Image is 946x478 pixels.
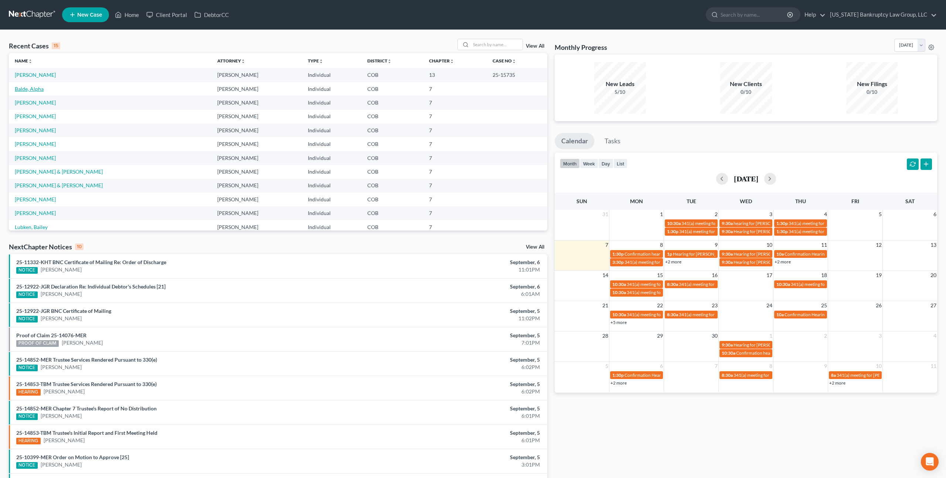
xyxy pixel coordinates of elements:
i: unfold_more [241,59,245,64]
span: Hearing for [PERSON_NAME] [734,259,791,265]
i: unfold_more [28,59,33,64]
a: [PERSON_NAME] [41,412,82,420]
span: 341(a) meeting for [PERSON_NAME] & [PERSON_NAME] [625,259,735,265]
span: 10:30a [612,312,626,317]
a: Case Nounfold_more [493,58,516,64]
td: COB [361,96,423,109]
a: [PERSON_NAME] [41,290,82,298]
span: 29 [656,331,664,340]
span: 8:30a [667,312,678,317]
a: 25-11332-KHT BNC Certificate of Mailing Re: Order of Discharge [16,259,166,265]
td: 7 [423,110,486,123]
td: COB [361,220,423,234]
a: Tasks [598,133,627,149]
a: +2 more [829,380,845,386]
td: Individual [302,206,361,220]
td: [PERSON_NAME] [211,220,302,234]
span: 22 [656,301,664,310]
td: [PERSON_NAME] [211,179,302,192]
span: 10 [875,362,882,371]
span: 1 [659,210,664,219]
span: Confirmation hearing for [PERSON_NAME] [625,251,708,257]
span: 341(a) meeting for [PERSON_NAME] & [PERSON_NAME] [734,372,844,378]
td: COB [361,192,423,206]
div: September, 5 [370,380,540,388]
span: 3 [769,210,773,219]
a: [US_STATE] Bankruptcy Law Group, LLC [826,8,937,21]
span: 341(a) meeting for [PERSON_NAME] [791,281,862,287]
span: 341(a) meeting for Trinity [PERSON_NAME] [679,312,763,317]
span: 341(a) meeting for [PERSON_NAME] & [PERSON_NAME] [679,281,789,287]
span: 8 [769,362,773,371]
td: COB [361,151,423,165]
span: 12 [875,240,882,249]
span: hearing for [PERSON_NAME] & [PERSON_NAME] [734,221,830,226]
div: 7:01PM [370,339,540,346]
span: 10:30a [776,281,790,287]
a: 25-14852-MER Trustee Services Rendered Pursuant to 330(e) [16,356,157,363]
a: Nameunfold_more [15,58,33,64]
div: NOTICE [16,291,38,298]
span: 26 [875,301,882,310]
span: 31 [602,210,609,219]
td: [PERSON_NAME] [211,123,302,137]
td: Individual [302,137,361,151]
div: 5/10 [594,88,646,96]
span: 341(a) meeting for [PERSON_NAME] [837,372,908,378]
button: day [598,158,613,168]
span: 1:30p [612,251,624,257]
span: 5 [878,210,882,219]
a: [PERSON_NAME] [15,141,56,147]
div: 6:01PM [370,437,540,444]
span: 3:30p [612,259,624,265]
td: COB [361,68,423,82]
a: View All [526,245,544,250]
span: Confirmation hearing for [PERSON_NAME] [736,350,820,356]
a: 25-12922-JGR BNC Certificate of Mailing [16,308,111,314]
span: Confirmation Hearing for [PERSON_NAME] [625,372,709,378]
span: Hearing for [PERSON_NAME] [734,251,791,257]
td: COB [361,165,423,178]
div: September, 5 [370,307,540,315]
span: Hearing for [PERSON_NAME] & [PERSON_NAME] [734,229,830,234]
a: 25-14853-TBM Trustee Services Rendered Pursuant to 330(e) [16,381,157,387]
span: 24 [766,301,773,310]
td: [PERSON_NAME] [211,206,302,220]
td: [PERSON_NAME] [211,110,302,123]
a: [PERSON_NAME] [41,266,82,273]
td: 25-15735 [487,68,547,82]
td: COB [361,137,423,151]
a: [PERSON_NAME] [41,315,82,322]
button: week [580,158,598,168]
div: September, 5 [370,405,540,412]
td: 7 [423,206,486,220]
h2: [DATE] [734,175,758,182]
a: [PERSON_NAME] [15,113,56,119]
div: 0/10 [720,88,772,96]
span: 17 [766,271,773,280]
td: Individual [302,165,361,178]
span: 10a [776,312,784,317]
span: 8:30a [667,281,678,287]
td: Individual [302,192,361,206]
div: 15 [52,42,60,49]
span: 10 [766,240,773,249]
span: 20 [930,271,937,280]
a: Chapterunfold_more [429,58,454,64]
input: Search by name... [721,8,788,21]
div: NextChapter Notices [9,242,84,251]
span: 341(a) meeting for [PERSON_NAME] [789,229,860,234]
a: Client Portal [143,8,191,21]
a: Attorneyunfold_more [217,58,245,64]
button: month [560,158,580,168]
td: 13 [423,68,486,82]
div: September, 6 [370,259,540,266]
span: Hearing for [PERSON_NAME] [673,251,731,257]
td: 7 [423,82,486,96]
span: 4 [823,210,828,219]
a: [PERSON_NAME] & [PERSON_NAME] [15,168,103,175]
span: 10a [776,251,784,257]
span: Thu [795,198,806,204]
a: 25-14852-MER Chapter 7 Trustee's Report of No Distribution [16,405,157,412]
span: 341(a) meeting for [PERSON_NAME] [681,221,753,226]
